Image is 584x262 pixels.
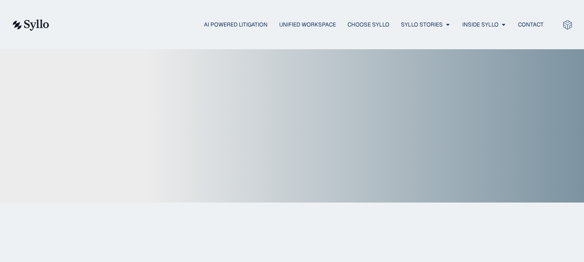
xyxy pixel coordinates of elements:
a: Contact [518,20,544,29]
nav: Menu [68,20,544,29]
a: Unified Workspace [279,20,336,29]
div: Menu Toggle [68,20,544,29]
a: Inside Syllo [462,20,499,29]
a: Syllo Stories [401,20,443,29]
a: Choose Syllo [348,20,389,29]
img: syllo [11,20,49,31]
a: AI Powered Litigation [204,20,268,29]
